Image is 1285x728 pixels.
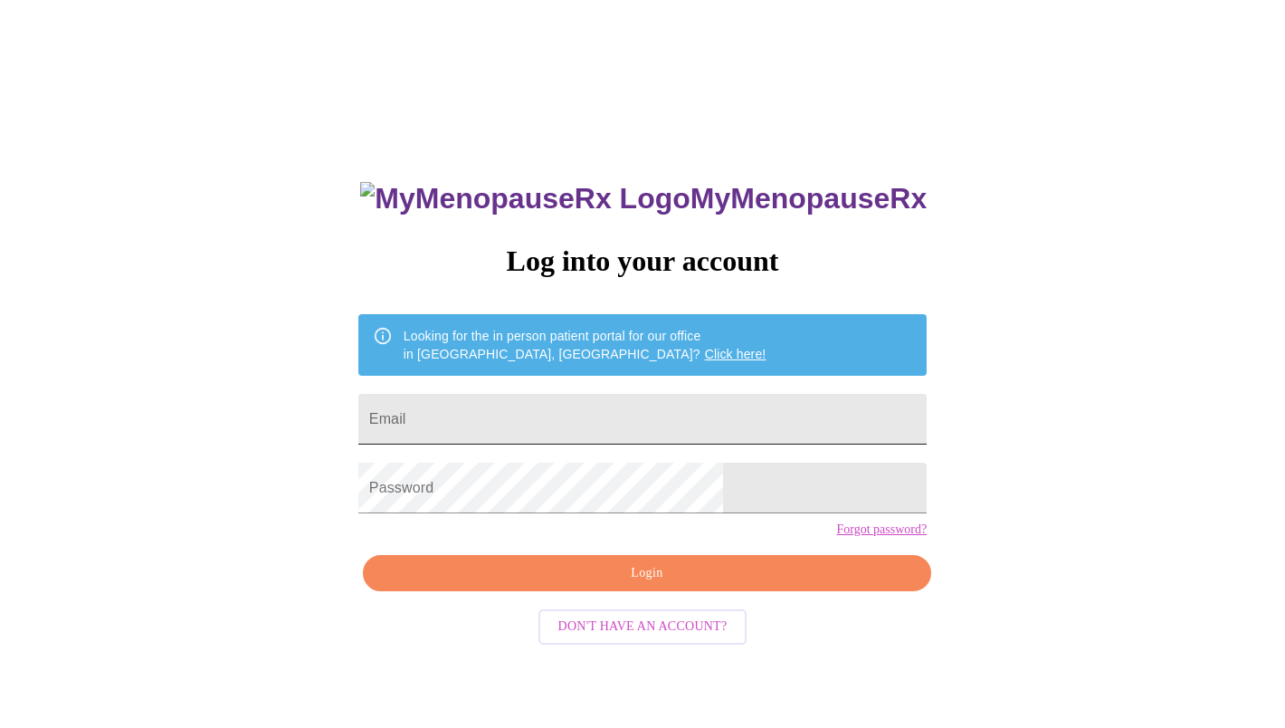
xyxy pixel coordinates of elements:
img: MyMenopauseRx Logo [360,182,690,216]
h3: Log into your account [358,244,927,278]
div: Looking for the in person patient portal for our office in [GEOGRAPHIC_DATA], [GEOGRAPHIC_DATA]? [404,320,766,370]
a: Forgot password? [836,522,927,537]
button: Don't have an account? [538,609,747,645]
a: Click here! [705,347,766,361]
a: Don't have an account? [534,618,752,633]
span: Login [384,562,910,585]
span: Don't have an account? [558,616,728,638]
h3: MyMenopauseRx [360,182,927,216]
button: Login [363,555,931,592]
